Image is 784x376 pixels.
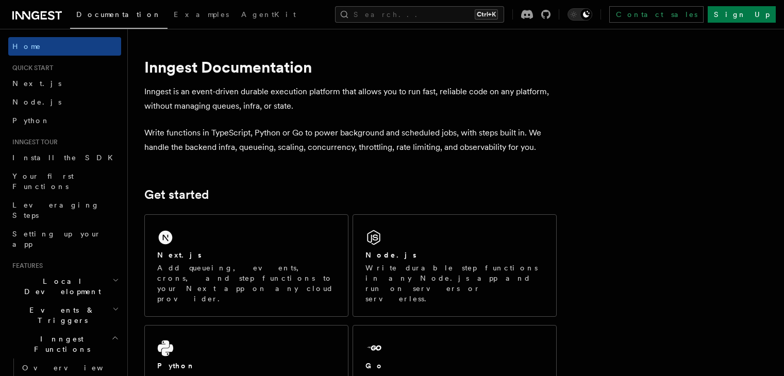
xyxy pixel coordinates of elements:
[8,272,121,301] button: Local Development
[8,276,112,297] span: Local Development
[8,196,121,225] a: Leveraging Steps
[157,361,195,371] h2: Python
[365,361,384,371] h2: Go
[144,187,209,202] a: Get started
[76,10,161,19] span: Documentation
[8,330,121,358] button: Inngest Functions
[8,93,121,111] a: Node.js
[12,230,101,248] span: Setting up your app
[12,153,119,162] span: Install the SDK
[365,263,544,304] p: Write durable step functions in any Node.js app and run on servers or serverless.
[157,263,336,304] p: Add queueing, events, crons, and step functions to your Next app on any cloud provider.
[8,334,111,354] span: Inngest Functions
[8,167,121,196] a: Your first Functions
[144,214,348,317] a: Next.jsAdd queueing, events, crons, and step functions to your Next app on any cloud provider.
[12,79,61,88] span: Next.js
[144,84,557,113] p: Inngest is an event-driven durable execution platform that allows you to run fast, reliable code ...
[475,9,498,20] kbd: Ctrl+K
[235,3,302,28] a: AgentKit
[708,6,776,23] a: Sign Up
[241,10,296,19] span: AgentKit
[168,3,235,28] a: Examples
[8,148,121,167] a: Install the SDK
[22,364,128,372] span: Overview
[12,172,74,191] span: Your first Functions
[12,201,99,219] span: Leveraging Steps
[8,138,58,146] span: Inngest tour
[568,8,592,21] button: Toggle dark mode
[174,10,229,19] span: Examples
[8,262,43,270] span: Features
[12,41,41,52] span: Home
[365,250,416,260] h2: Node.js
[70,3,168,29] a: Documentation
[8,305,112,326] span: Events & Triggers
[12,98,61,106] span: Node.js
[157,250,202,260] h2: Next.js
[144,126,557,155] p: Write functions in TypeScript, Python or Go to power background and scheduled jobs, with steps bu...
[8,74,121,93] a: Next.js
[8,37,121,56] a: Home
[8,111,121,130] a: Python
[8,225,121,253] a: Setting up your app
[144,58,557,76] h1: Inngest Documentation
[8,301,121,330] button: Events & Triggers
[353,214,557,317] a: Node.jsWrite durable step functions in any Node.js app and run on servers or serverless.
[8,64,53,72] span: Quick start
[335,6,504,23] button: Search...Ctrl+K
[609,6,704,23] a: Contact sales
[12,116,50,125] span: Python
